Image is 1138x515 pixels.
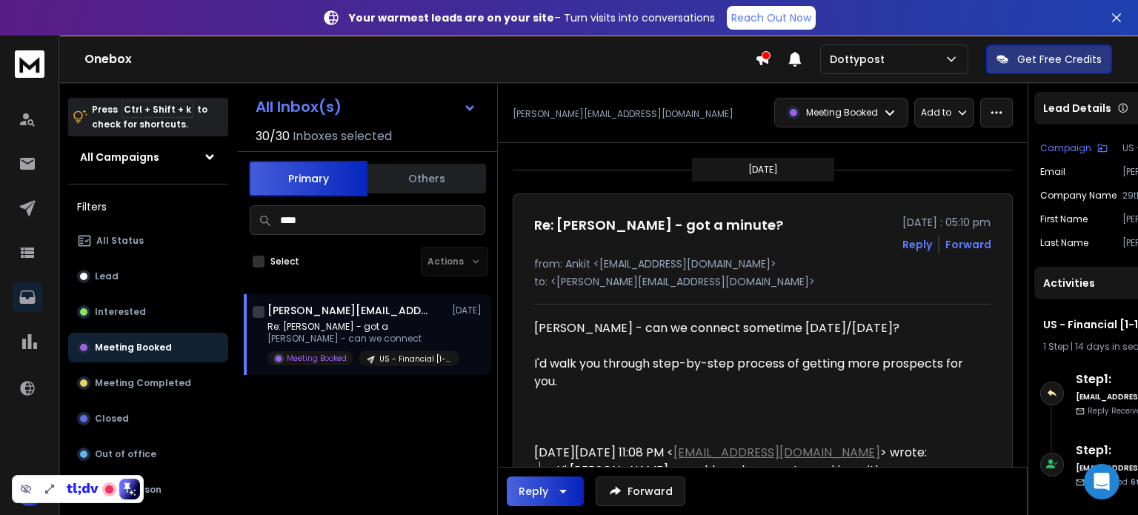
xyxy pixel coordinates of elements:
button: Meeting Booked [68,333,228,362]
button: Closed [68,404,228,433]
p: Press to check for shortcuts. [92,102,207,132]
button: Reply [507,476,584,506]
p: [DATE] : 05:10 pm [902,215,991,230]
button: All Status [68,226,228,256]
span: Ctrl + Shift + k [122,101,193,118]
button: All Campaigns [68,142,228,172]
p: to: <[PERSON_NAME][EMAIL_ADDRESS][DOMAIN_NAME]> [534,274,991,289]
p: Lead Details [1043,101,1111,116]
h1: All Campaigns [80,150,159,165]
p: All Status [96,235,144,247]
strong: Your warmest leads are on your site [349,10,554,25]
span: 1 Step [1043,340,1068,353]
button: Wrong person [68,475,228,505]
p: Last Name [1040,237,1088,249]
button: Lead [68,262,228,291]
button: Interested [68,297,228,327]
a: [EMAIL_ADDRESS][DOMAIN_NAME] [673,444,880,461]
button: Primary [249,161,367,196]
div: [DATE][DATE] 11:08 PM < > wrote: [534,444,967,462]
div: [PERSON_NAME] - can we connect sometime [DATE]/[DATE]? [534,319,967,337]
button: Meeting Completed [68,368,228,398]
p: Get Free Credits [1017,52,1102,67]
button: All Inbox(s) [244,92,488,122]
p: [DATE] [452,305,485,316]
div: I'd walk you through step-by-step process of getting more prospects for you. [534,355,967,391]
p: – Turn visits into conversations [349,10,715,25]
p: [PERSON_NAME][EMAIL_ADDRESS][DOMAIN_NAME] [513,108,733,120]
img: logo [15,50,44,78]
h1: All Inbox(s) [256,99,342,114]
p: Reach Out Now [731,10,811,25]
h1: Onebox [84,50,755,68]
p: Campaign [1040,142,1091,154]
p: Meeting Booked [287,353,347,364]
p: US - Financial [1-10] [379,353,450,365]
h1: [PERSON_NAME][EMAIL_ADDRESS][DOMAIN_NAME] [267,303,430,318]
p: Out of office [95,448,156,460]
button: Get Free Credits [986,44,1112,74]
button: Out of office [68,439,228,469]
button: Others [367,162,486,195]
h3: Filters [68,196,228,217]
label: Select [270,256,299,268]
p: Add to [921,107,951,119]
p: Meeting Booked [806,107,878,119]
span: 30 / 30 [256,127,290,145]
div: Hi [PERSON_NAME] - would you be open to working with us on pay per performance basis? [556,462,967,497]
button: Forward [596,476,685,506]
p: Lead [95,270,119,282]
h3: Inboxes selected [293,127,392,145]
p: Meeting Completed [95,377,191,389]
p: [DATE] [748,164,778,176]
div: Forward [945,237,991,252]
a: Reach Out Now [727,6,816,30]
p: First Name [1040,213,1088,225]
div: Open Intercom Messenger [1084,464,1119,499]
p: Meeting Booked [95,342,172,353]
div: Reply [519,484,548,499]
p: [PERSON_NAME] - can we connect [267,333,445,345]
button: Campaign [1040,142,1108,154]
p: Re: [PERSON_NAME] - got a [267,321,445,333]
p: Company Name [1040,190,1117,202]
h1: Re: [PERSON_NAME] - got a minute? [534,215,783,236]
p: from: Ankit <[EMAIL_ADDRESS][DOMAIN_NAME]> [534,256,991,271]
p: Dottypost [830,52,891,67]
p: Email [1040,166,1065,178]
button: Reply [902,237,932,252]
p: Closed [95,413,129,425]
p: Interested [95,306,146,318]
